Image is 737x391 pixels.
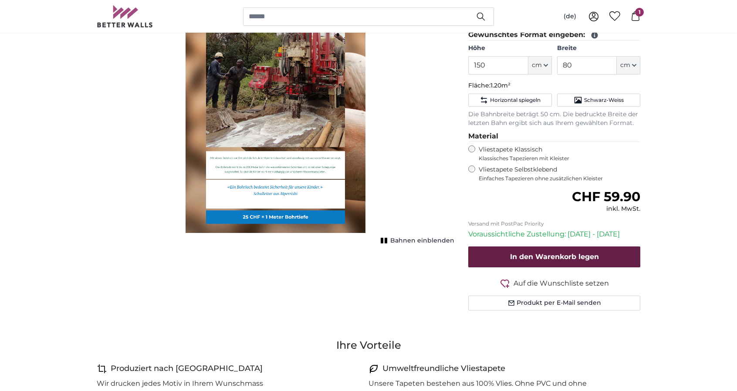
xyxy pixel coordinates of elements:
[468,220,640,227] p: Versand mit PostPac Priority
[111,363,263,375] h4: Produziert nach [GEOGRAPHIC_DATA]
[479,165,640,182] label: Vliestapete Selbstklebend
[468,246,640,267] button: In den Warenkorb legen
[390,236,454,245] span: Bahnen einblenden
[532,61,542,70] span: cm
[468,296,640,310] button: Produkt per E-Mail senden
[584,97,624,104] span: Schwarz-Weiss
[479,145,633,162] label: Vliestapete Klassisch
[510,253,599,261] span: In den Warenkorb legen
[490,81,510,89] span: 1.20m²
[572,205,640,213] div: inkl. MwSt.
[378,235,454,247] button: Bahnen einblenden
[468,110,640,128] p: Die Bahnbreite beträgt 50 cm. Die bedruckte Breite der letzten Bahn ergibt sich aus Ihrem gewählt...
[479,175,640,182] span: Einfaches Tapezieren ohne zusätzlichen Kleister
[479,155,633,162] span: Klassisches Tapezieren mit Kleister
[97,338,640,352] h3: Ihre Vorteile
[97,5,153,27] img: Betterwalls
[528,56,552,74] button: cm
[490,97,541,104] span: Horizontal spiegeln
[617,56,640,74] button: cm
[557,44,640,53] label: Breite
[468,30,640,40] legend: Gewünschtes Format eingeben:
[468,131,640,142] legend: Material
[557,9,583,24] button: (de)
[382,363,505,375] h4: Umweltfreundliche Vliestapete
[557,94,640,107] button: Schwarz-Weiss
[468,278,640,289] button: Auf die Wunschliste setzen
[97,378,263,389] p: Wir drucken jedes Motiv in Ihrem Wunschmass
[572,189,640,205] span: CHF 59.90
[514,278,609,289] span: Auf die Wunschliste setzen
[620,61,630,70] span: cm
[468,81,640,90] p: Fläche:
[468,94,551,107] button: Horizontal spiegeln
[468,229,640,239] p: Voraussichtliche Zustellung: [DATE] - [DATE]
[635,8,644,17] span: 1
[468,44,551,53] label: Höhe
